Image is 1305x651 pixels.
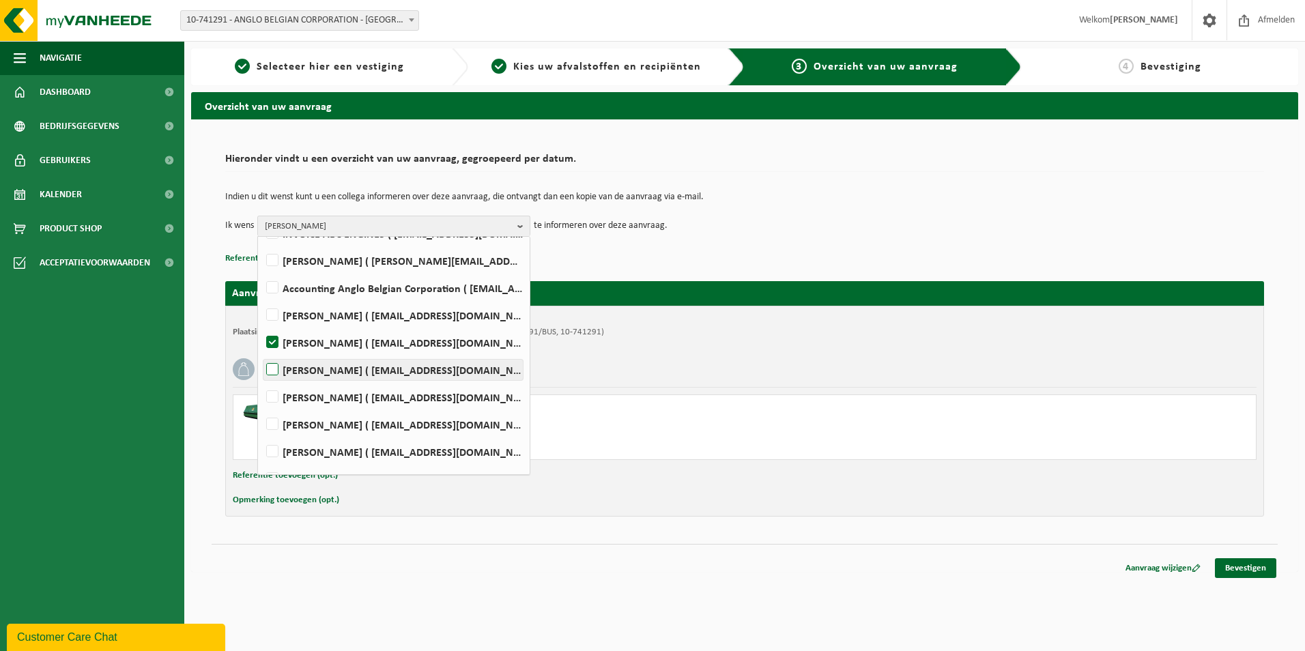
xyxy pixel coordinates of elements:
[232,288,334,299] strong: Aanvraag voor [DATE]
[257,61,404,72] span: Selecteer hier een vestiging
[265,216,512,237] span: [PERSON_NAME]
[263,305,523,325] label: [PERSON_NAME] ( [EMAIL_ADDRESS][DOMAIN_NAME] )
[263,360,523,380] label: [PERSON_NAME] ( [EMAIL_ADDRESS][DOMAIN_NAME] )
[180,10,419,31] span: 10-741291 - ANGLO BELGIAN CORPORATION - GENT
[40,177,82,212] span: Kalender
[1141,61,1201,72] span: Bevestiging
[263,442,523,462] label: [PERSON_NAME] ( [EMAIL_ADDRESS][DOMAIN_NAME] )
[534,216,668,236] p: te informeren over deze aanvraag.
[40,109,119,143] span: Bedrijfsgegevens
[225,216,254,236] p: Ik wens
[181,11,418,30] span: 10-741291 - ANGLO BELGIAN CORPORATION - GENT
[1110,15,1178,25] strong: [PERSON_NAME]
[1115,558,1211,578] a: Aanvraag wijzigen
[191,92,1298,119] h2: Overzicht van uw aanvraag
[40,212,102,246] span: Product Shop
[198,59,441,75] a: 1Selecteer hier een vestiging
[513,61,701,72] span: Kies uw afvalstoffen en recipiënten
[40,143,91,177] span: Gebruikers
[295,442,799,452] div: Aantal: 1
[40,75,91,109] span: Dashboard
[240,402,281,422] img: HK-XK-22-GN-00.png
[225,250,330,267] button: Referentie toevoegen (opt.)
[263,250,523,271] label: [PERSON_NAME] ( [PERSON_NAME][EMAIL_ADDRESS][DOMAIN_NAME] )
[1215,558,1276,578] a: Bevestigen
[792,59,807,74] span: 3
[263,414,523,435] label: [PERSON_NAME] ( [EMAIL_ADDRESS][DOMAIN_NAME] )
[475,59,718,75] a: 2Kies uw afvalstoffen en recipiënten
[295,424,799,435] div: Ophalen en plaatsen lege container
[40,41,82,75] span: Navigatie
[814,61,958,72] span: Overzicht van uw aanvraag
[7,621,228,651] iframe: chat widget
[225,154,1264,172] h2: Hieronder vindt u een overzicht van uw aanvraag, gegroepeerd per datum.
[40,246,150,280] span: Acceptatievoorwaarden
[233,328,292,336] strong: Plaatsingsadres:
[235,59,250,74] span: 1
[263,387,523,407] label: [PERSON_NAME] ( [EMAIL_ADDRESS][DOMAIN_NAME] )
[225,192,1264,202] p: Indien u dit wenst kunt u een collega informeren over deze aanvraag, die ontvangt dan een kopie v...
[233,491,339,509] button: Opmerking toevoegen (opt.)
[263,278,523,298] label: Accounting Anglo Belgian Corporation ( [EMAIL_ADDRESS][DOMAIN_NAME] )
[491,59,506,74] span: 2
[1119,59,1134,74] span: 4
[263,332,523,353] label: [PERSON_NAME] ( [EMAIL_ADDRESS][DOMAIN_NAME] )
[257,216,530,236] button: [PERSON_NAME]
[263,469,523,489] label: [PERSON_NAME] ( [EMAIL_ADDRESS][DOMAIN_NAME] )
[233,467,338,484] button: Referentie toevoegen (opt.)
